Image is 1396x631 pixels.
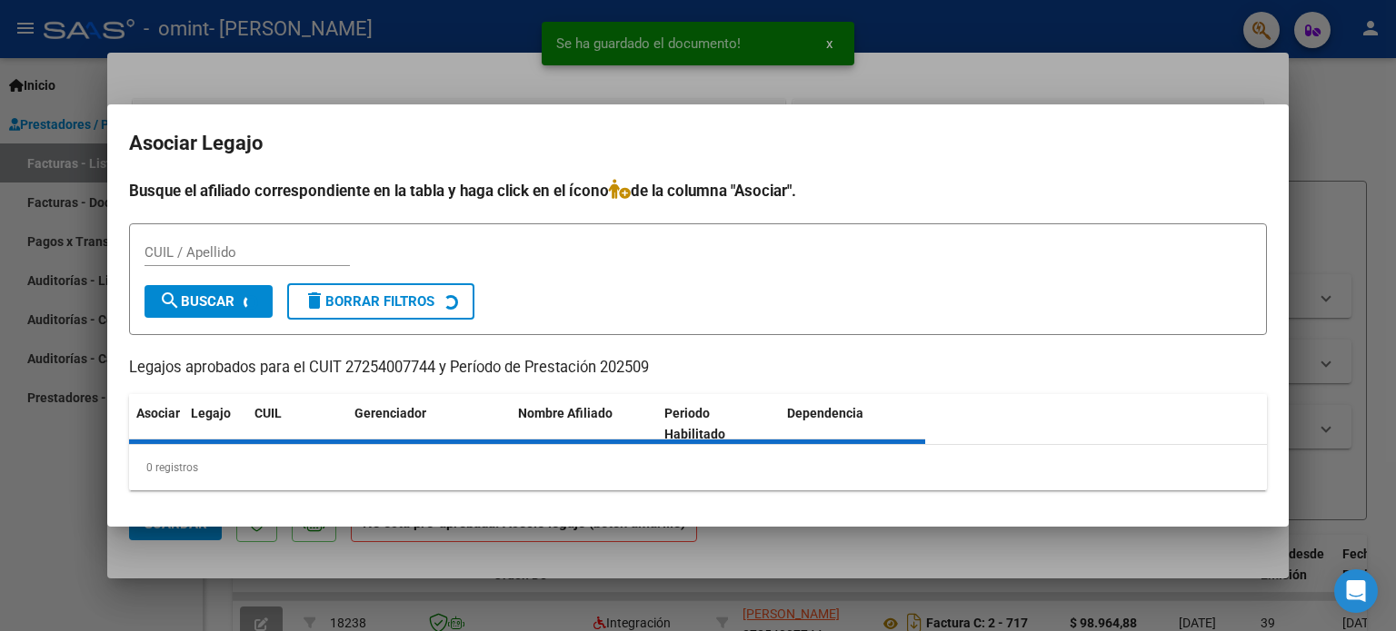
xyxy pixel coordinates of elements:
[254,406,282,420] span: CUIL
[511,394,657,454] datatable-header-cell: Nombre Afiliado
[304,293,434,310] span: Borrar Filtros
[129,357,1267,380] p: Legajos aprobados para el CUIT 27254007744 y Período de Prestación 202509
[159,293,234,310] span: Buscar
[191,406,231,420] span: Legajo
[664,406,725,441] span: Periodo Habilitado
[129,126,1267,161] h2: Asociar Legajo
[354,406,426,420] span: Gerenciador
[347,394,511,454] datatable-header-cell: Gerenciador
[129,394,184,454] datatable-header-cell: Asociar
[287,283,474,320] button: Borrar Filtros
[184,394,247,454] datatable-header-cell: Legajo
[129,445,1267,490] div: 0 registros
[129,179,1267,202] h4: Busque el afiliado correspondiente en la tabla y haga click en el ícono de la columna "Asociar".
[518,406,613,420] span: Nombre Afiliado
[247,394,347,454] datatable-header-cell: CUIL
[304,290,325,311] mat-icon: delete
[657,394,780,454] datatable-header-cell: Periodo Habilitado
[787,406,863,420] span: Dependencia
[1334,569,1378,613] div: Open Intercom Messenger
[159,290,181,311] mat-icon: search
[780,394,926,454] datatable-header-cell: Dependencia
[136,406,180,420] span: Asociar
[145,285,273,318] button: Buscar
